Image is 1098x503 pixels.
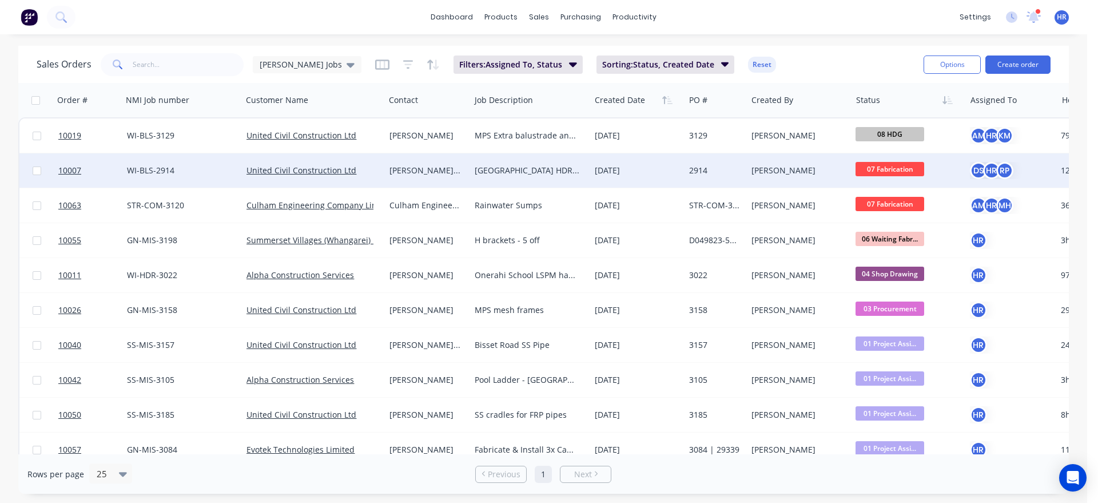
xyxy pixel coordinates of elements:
div: [PERSON_NAME] van der [PERSON_NAME] [389,339,462,351]
button: Reset [748,57,776,73]
button: HR [970,371,987,389]
div: [PERSON_NAME] [751,444,842,456]
div: Contact [389,94,418,106]
span: 07 Fabrication [856,162,924,176]
div: Rainwater Sumps [475,200,580,211]
a: Alpha Construction Services [246,270,354,280]
div: D049823-500 | 3198 [689,235,739,246]
div: Status [856,94,880,106]
input: Search... [133,53,244,76]
div: [PERSON_NAME] [751,235,842,246]
div: Job Description [475,94,533,106]
div: 3185 [689,409,739,421]
div: MPS mesh frames [475,304,580,316]
div: [DATE] [595,374,680,386]
a: United Civil Construction Ltd [246,409,356,420]
a: Summerset Villages (Whangarei) Limited [246,235,401,245]
div: [DATE] [595,235,680,246]
img: Factory [21,9,38,26]
span: 10019 [58,130,81,141]
div: [PERSON_NAME] [389,374,462,386]
span: 10055 [58,235,81,246]
div: H brackets - 5 off [475,235,580,246]
h1: Sales Orders [37,59,91,70]
a: Culham Engineering Company Limited [246,200,394,211]
span: 07 Fabrication [856,197,924,211]
div: [PERSON_NAME] [751,409,842,421]
div: SS-MIS-3157 [127,339,232,351]
a: United Civil Construction Ltd [246,165,356,176]
a: 10057 [58,433,127,467]
button: Options [924,56,981,74]
div: [PERSON_NAME] [389,304,462,316]
div: productivity [607,9,662,26]
a: 10055 [58,223,127,258]
span: 04 Shop Drawing [856,267,924,281]
div: SS-MIS-3185 [127,409,232,421]
a: Previous page [476,469,526,480]
div: WI-HDR-3022 [127,270,232,281]
span: 03 Procurement [856,302,924,316]
button: DSHRRP [970,162,1013,179]
div: Created By [751,94,793,106]
div: [PERSON_NAME] [751,374,842,386]
div: [GEOGRAPHIC_DATA] HDR and Supports [475,165,580,176]
div: MH [996,197,1013,214]
div: [DATE] [595,304,680,316]
div: AM [970,197,987,214]
button: AMHRKM [970,127,1013,144]
div: 2914 [689,165,739,176]
a: 10040 [58,328,127,362]
div: Pool Ladder - [GEOGRAPHIC_DATA] [475,374,580,386]
div: [PERSON_NAME] van der [PERSON_NAME] [389,165,462,176]
span: 10057 [58,444,81,456]
span: Next [574,469,592,480]
div: [PERSON_NAME] [751,339,842,351]
span: Rows per page [27,469,84,480]
div: HR [970,441,987,458]
div: products [479,9,523,26]
div: [DATE] [595,409,680,421]
span: 10026 [58,304,81,316]
div: [DATE] [595,200,680,211]
a: Evotek Technologies Limited [246,444,355,455]
div: 3084 | 29339 [689,444,739,456]
a: United Civil Construction Ltd [246,339,356,350]
div: [PERSON_NAME] [751,200,842,211]
a: Alpha Construction Services [246,374,354,385]
div: [PERSON_NAME] [389,270,462,281]
div: [PERSON_NAME] [389,130,462,141]
a: 10011 [58,258,127,292]
div: SS-MIS-3105 [127,374,232,386]
div: KM [996,127,1013,144]
span: 08 HDG [856,127,924,141]
span: 10007 [58,165,81,176]
span: 01 Project Assi... [856,441,924,456]
a: United Civil Construction Ltd [246,130,356,141]
button: HR [970,302,987,319]
a: Next page [560,469,611,480]
a: Page 1 is your current page [535,466,552,483]
div: Assigned To [970,94,1017,106]
a: 10063 [58,188,127,223]
span: HR [1057,12,1067,22]
button: Filters:Assigned To, Status [453,56,583,74]
div: STR-COM-3120 [689,200,739,211]
span: 01 Project Assi... [856,371,924,386]
span: 01 Project Assi... [856,406,924,421]
span: [PERSON_NAME] Jobs [260,58,342,70]
span: 01 Project Assi... [856,336,924,351]
div: 3158 [689,304,739,316]
button: HR [970,406,987,423]
button: HR [970,267,987,284]
button: HR [970,336,987,354]
div: RP [996,162,1013,179]
ul: Pagination [471,466,616,483]
div: [PERSON_NAME] [751,304,842,316]
a: 10019 [58,118,127,153]
div: Created Date [595,94,645,106]
span: 10011 [58,270,81,281]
